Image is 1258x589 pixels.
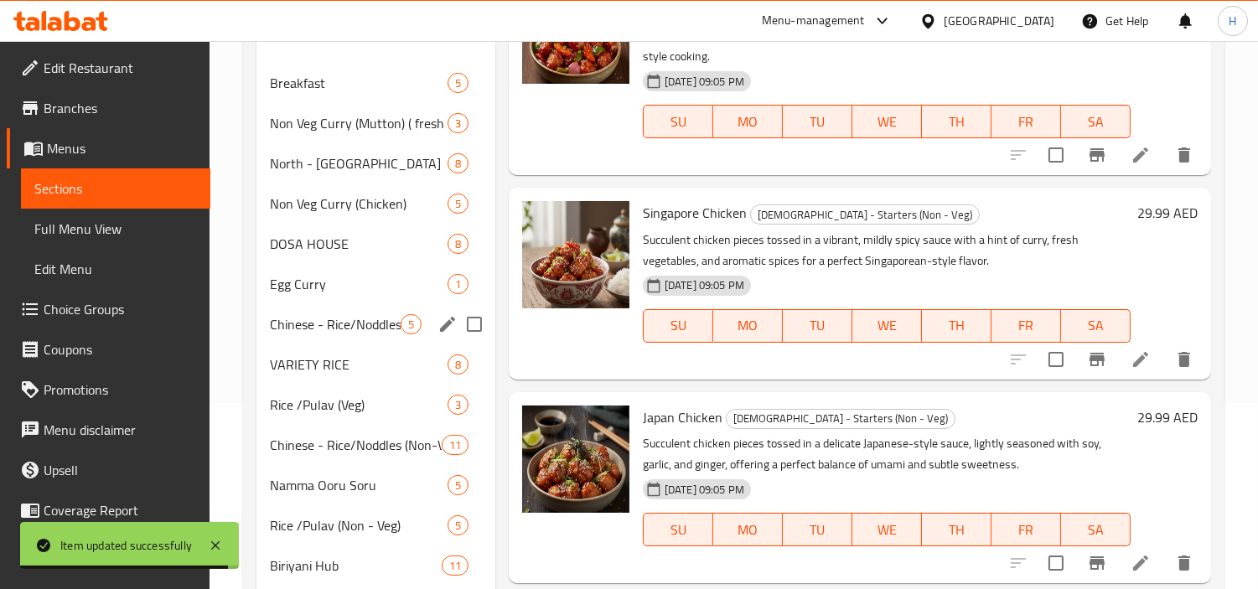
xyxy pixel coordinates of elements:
a: Full Menu View [21,209,210,249]
span: Namma Ooru Soru [270,475,448,495]
span: TU [789,110,846,134]
span: Menu disclaimer [44,420,197,440]
span: SU [650,518,707,542]
p: Succulent chicken pieces tossed in a vibrant, mildly spicy sauce with a hint of curry, fresh vege... [643,230,1131,271]
button: SA [1061,105,1131,138]
div: Non Veg Curry (Chicken) [270,194,448,214]
button: TU [783,513,852,546]
a: Grocery Checklist [7,530,210,571]
a: Edit Menu [21,249,210,289]
button: WE [852,513,922,546]
span: SU [650,110,707,134]
button: FR [991,513,1061,546]
button: SU [643,309,713,343]
span: TH [929,313,985,338]
h6: 29.99 AED [1137,406,1198,429]
button: MO [713,309,783,343]
p: Succulent chicken pieces tossed in a delicate Japanese-style sauce, lightly seasoned with soy, ga... [643,433,1131,475]
div: North - [GEOGRAPHIC_DATA]8 [256,143,495,183]
div: Chinese - Rice/Noddles (Veg)5edit [256,304,495,344]
div: items [448,153,469,173]
button: FR [991,105,1061,138]
button: SU [643,105,713,138]
div: Chinese - Rice/Noddles (Non-Veg)11 [256,425,495,465]
div: Egg Curry1 [256,264,495,304]
button: FR [991,309,1061,343]
span: 5 [401,317,421,333]
span: FR [998,313,1054,338]
div: Namma Ooru Soru5 [256,465,495,505]
div: items [448,194,469,214]
div: items [448,234,469,254]
span: TU [789,313,846,338]
div: Rice /Pulav (Non - Veg)5 [256,505,495,545]
span: North - [GEOGRAPHIC_DATA] [270,153,448,173]
a: Branches [7,88,210,128]
span: Choice Groups [44,299,197,319]
div: Rice /Pulav (Veg)3 [256,385,495,425]
span: Rice /Pulav (Veg) [270,395,448,415]
span: 5 [448,75,468,91]
span: H [1229,12,1236,30]
div: items [448,395,469,415]
span: Sections [34,178,197,199]
a: Coupons [7,329,210,369]
span: 8 [448,156,468,172]
button: Branch-specific-item [1077,135,1117,175]
div: Rice /Pulav (Non - Veg) [270,515,448,535]
h6: 29.99 AED [1137,201,1198,225]
div: items [448,475,469,495]
div: items [401,314,422,334]
span: WE [859,518,915,542]
button: Branch-specific-item [1077,339,1117,380]
button: TH [922,105,991,138]
div: Non Veg Curry (Chicken)5 [256,183,495,224]
span: [DATE] 09:05 PM [658,277,751,293]
div: Non Veg Curry (Mutton) ( fresh Indian mutton)3 [256,103,495,143]
div: Item updated successfully [60,536,192,555]
button: TH [922,513,991,546]
span: SA [1068,313,1124,338]
span: [DATE] 09:05 PM [658,482,751,498]
div: DOSA HOUSE8 [256,224,495,264]
span: WE [859,313,915,338]
span: 5 [448,196,468,212]
span: DOSA HOUSE [270,234,448,254]
span: Egg Curry [270,274,448,294]
button: SA [1061,513,1131,546]
span: Coverage Report [44,500,197,520]
span: TH [929,110,985,134]
span: 5 [448,518,468,534]
div: items [448,73,469,93]
span: Biriyani Hub [270,555,441,576]
span: 8 [448,357,468,373]
button: WE [852,309,922,343]
span: Branches [44,98,197,118]
div: items [448,515,469,535]
span: Coupons [44,339,197,359]
span: Menus [47,138,197,158]
span: Japan Chicken [643,405,722,430]
a: Menu disclaimer [7,410,210,450]
span: Chinese - Rice/Noddles (Non-Veg) [270,435,441,455]
span: Promotions [44,380,197,400]
a: Edit menu item [1131,349,1151,369]
span: Full Menu View [34,219,197,239]
button: MO [713,105,783,138]
span: Edit Menu [34,259,197,279]
button: SA [1061,309,1131,343]
span: Singapore Chicken [643,200,747,225]
button: edit [435,312,460,337]
button: Branch-specific-item [1077,543,1117,583]
span: Breakfast [270,73,448,93]
a: Sections [21,168,210,209]
div: VARIETY RICE8 [256,344,495,385]
a: Edit menu item [1131,145,1151,165]
button: MO [713,513,783,546]
button: WE [852,105,922,138]
a: Choice Groups [7,289,210,329]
